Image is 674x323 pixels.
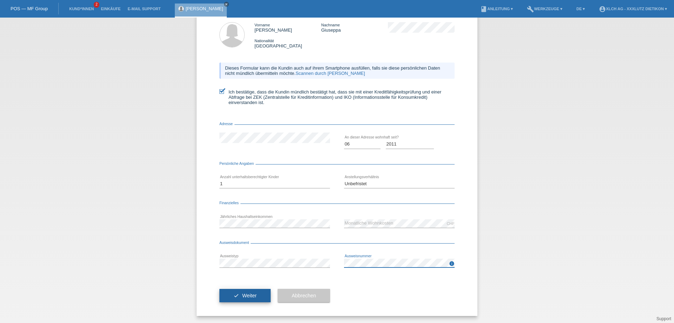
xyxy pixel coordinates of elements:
[573,7,588,11] a: DE ▾
[656,316,671,321] a: Support
[255,23,270,27] span: Vorname
[233,293,239,298] i: check
[527,6,534,13] i: build
[219,89,455,105] label: Ich bestätige, dass die Kundin mündlich bestätigt hat, dass sie mit einer Kreditfähigkeitsprüfung...
[278,289,330,302] button: Abbrechen
[449,263,455,267] a: info
[296,71,365,76] a: Scannen durch [PERSON_NAME]
[94,2,99,8] span: 2
[66,7,97,11] a: Kund*innen
[219,289,271,302] button: check Weiter
[255,22,321,33] div: [PERSON_NAME]
[477,7,516,11] a: bookAnleitung ▾
[219,241,251,245] span: Ausweisdokument
[219,122,234,126] span: Adresse
[242,293,257,298] span: Weiter
[219,162,256,166] span: Persönliche Angaben
[219,63,455,79] div: Dieses Formular kann die Kundin auch auf ihrem Smartphone ausfüllen, falls sie diese persönlichen...
[447,221,455,226] div: CHF
[599,6,606,13] i: account_circle
[255,39,274,43] span: Nationalität
[97,7,124,11] a: Einkäufe
[124,7,164,11] a: E-Mail Support
[321,23,340,27] span: Nachname
[321,22,388,33] div: Giuseppa
[225,2,228,6] i: close
[523,7,566,11] a: buildWerkzeuge ▾
[224,2,229,7] a: close
[11,6,48,11] a: POS — MF Group
[480,6,487,13] i: book
[186,6,223,11] a: [PERSON_NAME]
[292,293,316,298] span: Abbrechen
[595,7,670,11] a: account_circleXLCH AG - XXXLutz Dietikon ▾
[255,38,321,49] div: [GEOGRAPHIC_DATA]
[449,261,455,266] i: info
[219,201,240,205] span: Finanzielles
